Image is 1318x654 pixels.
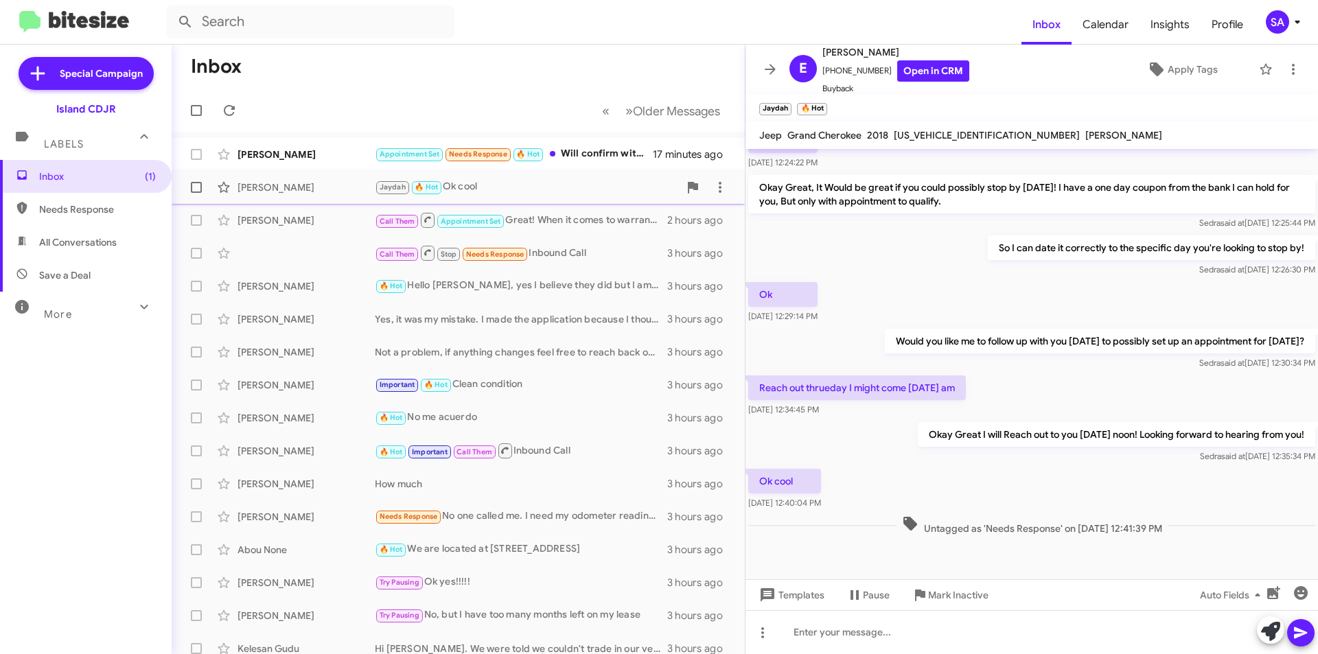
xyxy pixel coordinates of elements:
[988,235,1315,260] p: So I can date it correctly to the specific day you're looking to stop by!
[375,541,667,557] div: We are located at [STREET_ADDRESS]
[667,543,734,557] div: 3 hours ago
[238,180,375,194] div: [PERSON_NAME]
[1199,264,1315,275] span: Sedra [DATE] 12:26:30 PM
[897,515,1168,535] span: Untagged as 'Needs Response' on [DATE] 12:41:39 PM
[748,498,821,508] span: [DATE] 12:40:04 PM
[238,148,375,161] div: [PERSON_NAME]
[238,345,375,359] div: [PERSON_NAME]
[1072,5,1140,45] a: Calendar
[44,138,84,150] span: Labels
[380,611,419,620] span: Try Pausing
[238,576,375,589] div: [PERSON_NAME]
[667,609,734,622] div: 3 hours ago
[667,576,734,589] div: 3 hours ago
[1254,10,1303,34] button: SA
[822,44,969,60] span: [PERSON_NAME]
[1021,5,1072,45] a: Inbox
[928,583,988,607] span: Mark Inactive
[375,211,667,229] div: Great! When it comes to warranties on our Vehicle, Its the easiest part!
[375,377,667,393] div: Clean condition
[667,213,734,227] div: 2 hours ago
[238,609,375,622] div: [PERSON_NAME]
[787,129,862,141] span: Grand Cherokee
[667,312,734,326] div: 3 hours ago
[1221,264,1245,275] span: said at
[380,413,403,422] span: 🔥 Hot
[380,250,415,259] span: Call Them
[748,404,819,414] span: [DATE] 12:34:45 PM
[1200,583,1266,607] span: Auto Fields
[822,82,969,95] span: Buyback
[748,282,818,307] p: Ok
[449,150,507,159] span: Needs Response
[238,279,375,293] div: [PERSON_NAME]
[894,129,1080,141] span: [US_VEHICLE_IDENTIFICATION_NUMBER]
[145,170,156,183] span: (1)
[380,512,438,521] span: Needs Response
[441,250,457,259] span: Stop
[835,583,901,607] button: Pause
[756,583,824,607] span: Templates
[380,281,403,290] span: 🔥 Hot
[380,380,415,389] span: Important
[375,179,679,195] div: Ok cool
[238,411,375,425] div: [PERSON_NAME]
[667,279,734,293] div: 3 hours ago
[1199,358,1315,368] span: Sedra [DATE] 12:30:34 PM
[39,235,117,249] span: All Conversations
[1201,5,1254,45] span: Profile
[1085,129,1162,141] span: [PERSON_NAME]
[375,410,667,425] div: No me acuerdo
[748,469,821,493] p: Ok cool
[375,607,667,623] div: No, but I have too many months left on my lease
[1221,358,1245,368] span: said at
[456,447,492,456] span: Call Them
[380,183,406,191] span: Jaydah
[380,447,403,456] span: 🔥 Hot
[1168,57,1218,82] span: Apply Tags
[375,278,667,294] div: Hello [PERSON_NAME], yes I believe they did but I am in the process of purchasing a gladiator fro...
[602,102,610,119] span: «
[633,104,720,119] span: Older Messages
[466,250,524,259] span: Needs Response
[238,543,375,557] div: Abou None
[667,510,734,524] div: 3 hours ago
[667,477,734,491] div: 3 hours ago
[653,148,734,161] div: 17 minutes ago
[867,129,888,141] span: 2018
[748,375,966,400] p: Reach out thrueday I might come [DATE] am
[380,150,440,159] span: Appointment Set
[238,213,375,227] div: [PERSON_NAME]
[375,574,667,590] div: Ok yes!!!!!
[759,129,782,141] span: Jeep
[667,246,734,260] div: 3 hours ago
[667,378,734,392] div: 3 hours ago
[39,202,156,216] span: Needs Response
[424,380,448,389] span: 🔥 Hot
[60,67,143,80] span: Special Campaign
[44,308,72,320] span: More
[901,583,999,607] button: Mark Inactive
[380,217,415,226] span: Call Them
[799,58,807,80] span: E
[238,477,375,491] div: [PERSON_NAME]
[1111,57,1252,82] button: Apply Tags
[897,60,969,82] a: Open in CRM
[748,157,818,167] span: [DATE] 12:24:22 PM
[19,57,154,90] a: Special Campaign
[56,102,116,116] div: Island CDJR
[375,477,667,491] div: How much
[415,183,438,191] span: 🔥 Hot
[667,444,734,458] div: 3 hours ago
[1221,218,1245,228] span: said at
[1221,451,1245,461] span: said at
[617,97,728,125] button: Next
[375,509,667,524] div: No one called me. I need my odometer reading 🙏🏼 please
[759,103,791,115] small: Jaydah
[667,345,734,359] div: 3 hours ago
[375,146,653,162] div: Will confirm with you later [DATE]
[1140,5,1201,45] span: Insights
[918,422,1315,447] p: Okay Great I will Reach out to you [DATE] noon! Looking forward to hearing from you!
[1199,218,1315,228] span: Sedra [DATE] 12:25:44 PM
